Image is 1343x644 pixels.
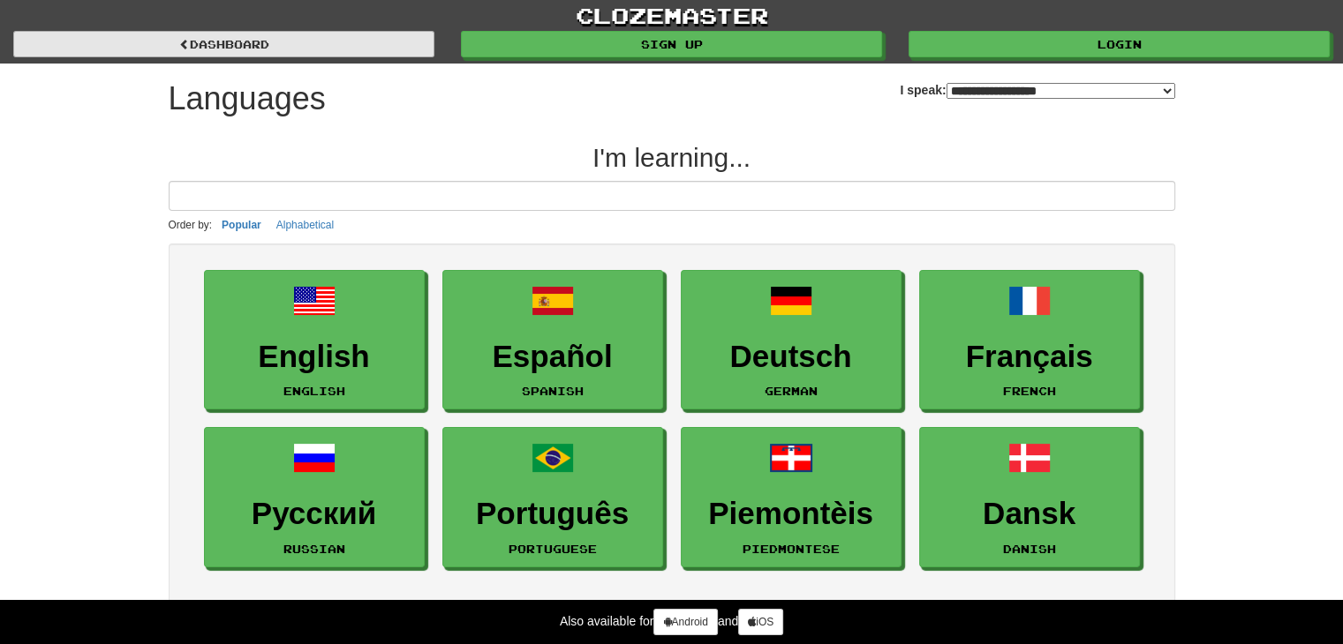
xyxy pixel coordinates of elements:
small: Russian [283,543,345,555]
a: dashboard [13,31,434,57]
small: English [283,385,345,397]
small: Order by: [169,219,213,231]
h1: Languages [169,81,326,116]
a: EnglishEnglish [204,270,425,410]
a: PiemontèisPiedmontese [681,427,902,567]
label: I speak: [900,81,1174,99]
small: Piedmontese [743,543,840,555]
a: FrançaisFrench [919,270,1140,410]
h3: Русский [214,497,415,531]
h3: Dansk [929,497,1130,531]
small: French [1003,385,1056,397]
a: Login [909,31,1330,57]
a: DanskDanish [919,427,1140,567]
small: Danish [1003,543,1056,555]
a: PortuguêsPortuguese [442,427,663,567]
h3: Español [452,340,653,374]
h3: English [214,340,415,374]
a: Sign up [461,31,882,57]
a: Android [653,609,717,635]
h3: Français [929,340,1130,374]
h2: I'm learning... [169,143,1175,172]
a: DeutschGerman [681,270,902,410]
h3: Deutsch [690,340,892,374]
button: Alphabetical [271,215,339,235]
a: РусскийRussian [204,427,425,567]
small: Spanish [522,385,584,397]
a: EspañolSpanish [442,270,663,410]
button: Popular [216,215,267,235]
a: iOS [738,609,783,635]
h3: Português [452,497,653,531]
h3: Piemontèis [690,497,892,531]
select: I speak: [947,83,1175,99]
small: German [765,385,818,397]
small: Portuguese [509,543,597,555]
